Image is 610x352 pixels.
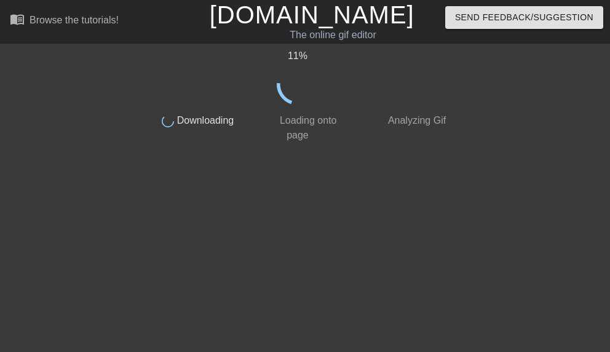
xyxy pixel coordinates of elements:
[445,6,603,29] button: Send Feedback/Suggestion
[30,15,119,25] div: Browse the tutorials!
[455,10,593,25] span: Send Feedback/Suggestion
[277,115,336,140] span: Loading onto page
[386,115,446,126] span: Analyzing Gif
[10,12,119,31] a: Browse the tutorials!
[10,12,25,26] span: menu_book
[210,1,414,28] a: [DOMAIN_NAME]
[143,49,452,63] div: 11 %
[174,115,234,126] span: Downloading
[210,28,457,42] div: The online gif editor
